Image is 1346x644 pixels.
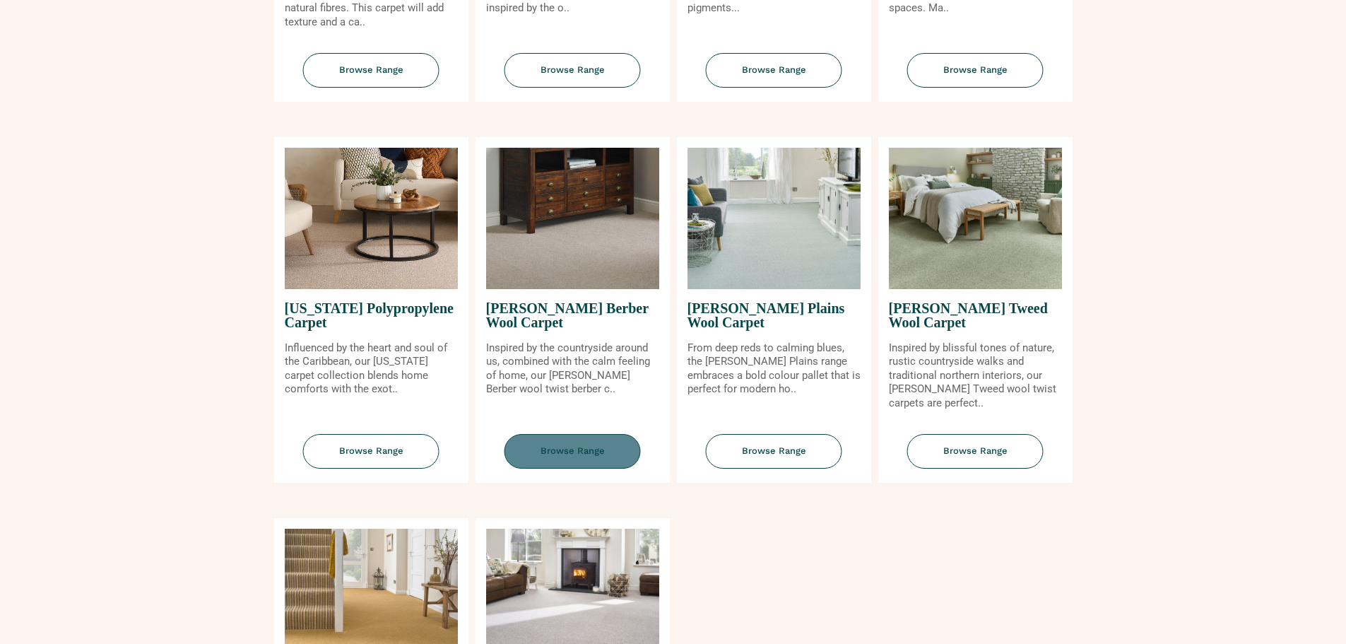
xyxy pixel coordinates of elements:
[677,53,871,102] a: Browse Range
[878,434,1073,483] a: Browse Range
[706,53,842,88] span: Browse Range
[687,289,861,341] span: [PERSON_NAME] Plains Wool Carpet
[274,53,468,102] a: Browse Range
[687,341,861,397] p: From deep reds to calming blues, the [PERSON_NAME] Plains range embraces a bold colour pallet tha...
[476,434,670,483] a: Browse Range
[303,434,439,469] span: Browse Range
[303,53,439,88] span: Browse Range
[504,53,641,88] span: Browse Range
[878,53,1073,102] a: Browse Range
[285,148,458,289] img: Puerto Rico Polypropylene Carpet
[285,289,458,341] span: [US_STATE] Polypropylene Carpet
[486,148,659,289] img: Tomkinson Berber Wool Carpet
[476,53,670,102] a: Browse Range
[889,148,1062,289] img: Tomkinson Tweed Wool Carpet
[274,434,468,483] a: Browse Range
[687,148,861,289] img: Tomkinson Plains Wool Carpet
[907,53,1044,88] span: Browse Range
[677,434,871,483] a: Browse Range
[486,289,659,341] span: [PERSON_NAME] Berber Wool Carpet
[285,341,458,397] p: Influenced by the heart and soul of the Caribbean, our [US_STATE] carpet collection blends home c...
[907,434,1044,469] span: Browse Range
[706,434,842,469] span: Browse Range
[889,289,1062,341] span: [PERSON_NAME] Tweed Wool Carpet
[504,434,641,469] span: Browse Range
[889,341,1062,411] p: Inspired by blissful tones of nature, rustic countryside walks and traditional northern interiors...
[486,341,659,397] p: Inspired by the countryside around us, combined with the calm feeling of home, our [PERSON_NAME] ...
